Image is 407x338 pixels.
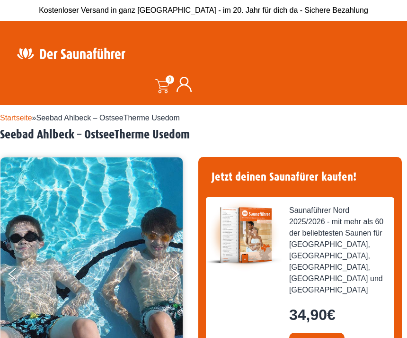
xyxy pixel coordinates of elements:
[39,6,368,14] span: Kostenloser Versand in ganz [GEOGRAPHIC_DATA] - im 20. Jahr für dich da - Sichere Bezahlung
[327,306,336,323] span: €
[169,264,193,288] button: Next
[9,264,32,288] button: Previous
[36,114,180,122] span: Seebad Ahlbeck – OstseeTherme Usedom
[206,164,394,190] h4: Jetzt deinen Saunafürer kaufen!
[289,306,336,323] bdi: 34,90
[206,197,282,273] img: der-saunafuehrer-2025-nord.jpg
[289,205,387,296] span: Saunaführer Nord 2025/2026 - mit mehr als 60 der beliebtesten Saunen für [GEOGRAPHIC_DATA], [GEOG...
[166,75,174,84] span: 0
